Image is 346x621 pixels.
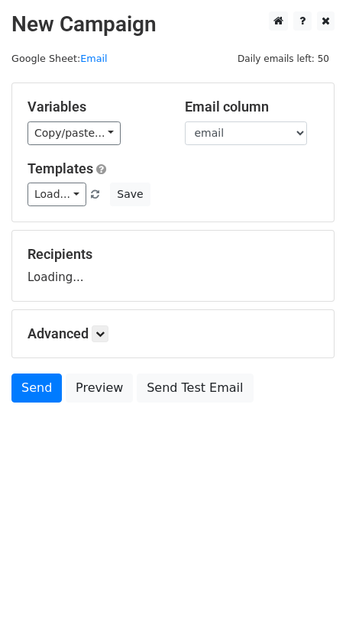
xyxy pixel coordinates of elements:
h5: Variables [27,99,162,115]
h2: New Campaign [11,11,335,37]
a: Preview [66,374,133,403]
h5: Recipients [27,246,319,263]
small: Google Sheet: [11,53,108,64]
button: Save [110,183,150,206]
a: Send Test Email [137,374,253,403]
span: Daily emails left: 50 [232,50,335,67]
a: Daily emails left: 50 [232,53,335,64]
a: Email [80,53,107,64]
h5: Email column [185,99,319,115]
div: Loading... [27,246,319,286]
a: Load... [27,183,86,206]
a: Copy/paste... [27,121,121,145]
a: Send [11,374,62,403]
h5: Advanced [27,325,319,342]
a: Templates [27,160,93,176]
